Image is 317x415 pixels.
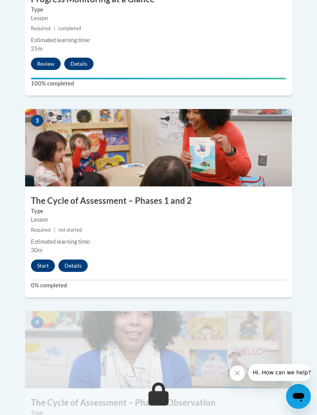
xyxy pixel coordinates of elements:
label: 0% completed [31,281,286,290]
span: Required [31,26,51,31]
div: Lesson [31,215,286,224]
img: Course Image [25,109,292,186]
h3: The Cycle of Assessment – Phase 3 Observation [25,397,292,409]
span: 30m [31,247,43,253]
iframe: Message from company [248,364,311,381]
img: Course Image [25,311,292,388]
span: 3 [31,115,43,126]
button: Details [64,58,94,70]
iframe: Button to launch messaging window [286,384,311,409]
span: 25m [31,45,43,52]
button: Start [31,260,55,272]
span: completed [58,26,81,31]
span: | [54,227,55,233]
button: Details [58,260,88,272]
h3: The Cycle of Assessment – Phases 1 and 2 [25,195,292,207]
span: 4 [31,317,43,328]
label: 100% completed [31,79,286,88]
div: Lesson [31,14,286,22]
div: Estimated learning time: [31,36,286,44]
iframe: Close message [230,365,245,381]
span: | [54,26,55,31]
div: Your progress [31,78,286,79]
label: Type [31,5,286,14]
button: Review [31,58,61,70]
span: not started [58,227,82,233]
span: Required [31,227,51,233]
div: Estimated learning time: [31,237,286,246]
label: Type [31,207,286,215]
